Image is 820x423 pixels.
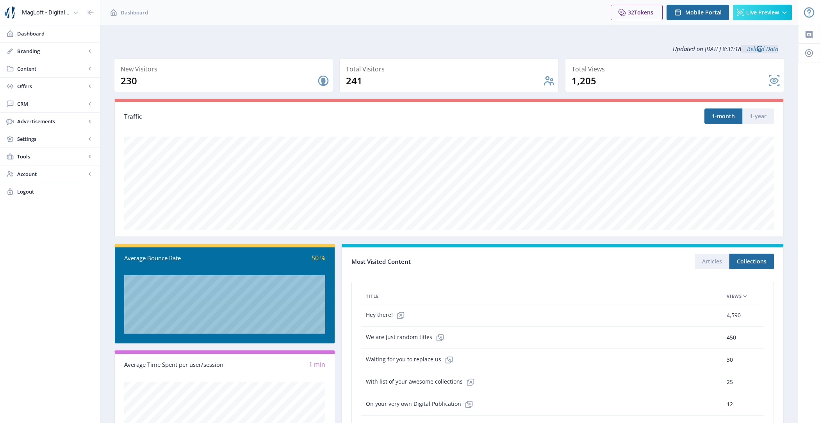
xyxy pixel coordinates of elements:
span: Views [727,291,742,301]
span: Tokens [634,9,653,16]
div: Total Views [572,64,781,75]
span: On your very own Digital Publication [366,396,477,412]
span: Account [17,170,86,178]
div: 230 [121,75,317,87]
span: Branding [17,47,86,55]
div: 241 [346,75,542,87]
span: 50 % [312,254,325,262]
button: 32Tokens [611,5,663,20]
div: Average Time Spent per user/session [124,360,225,369]
div: New Visitors [121,64,330,75]
div: Traffic [124,112,449,121]
span: Hey there! [366,307,408,323]
span: Live Preview [746,9,779,16]
button: 1-month [704,108,742,124]
span: CRM [17,100,86,108]
a: Reload Data [741,45,778,53]
span: Advertisements [17,117,86,125]
span: 450 [727,333,736,342]
div: Total Visitors [346,64,555,75]
span: Offers [17,82,86,90]
span: 12 [727,400,733,409]
span: Content [17,65,86,73]
button: 1-year [742,108,774,124]
span: 25 [727,377,733,387]
span: 30 [727,355,733,364]
div: 1 min [225,360,326,369]
span: Tools [17,153,86,160]
div: Most Visited Content [351,256,563,268]
button: Mobile Portal [667,5,729,20]
button: Articles [695,254,729,269]
img: properties.app_icon.png [5,6,17,19]
span: Logout [17,188,94,196]
span: Dashboard [17,30,94,37]
div: Updated on [DATE] 8:31:18 [114,39,784,59]
div: Average Bounce Rate [124,254,225,263]
button: Collections [729,254,774,269]
span: Settings [17,135,86,143]
span: Dashboard [121,9,148,16]
span: Waiting for you to replace us [366,352,457,368]
span: 4,590 [727,311,741,320]
button: Live Preview [733,5,792,20]
span: Title [366,291,379,301]
span: With list of your awesome collections [366,374,478,390]
div: 1,205 [572,75,768,87]
span: Mobile Portal [685,9,722,16]
div: MagLoft - Digital Magazine [22,4,70,21]
span: We are just random titles [366,330,448,345]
